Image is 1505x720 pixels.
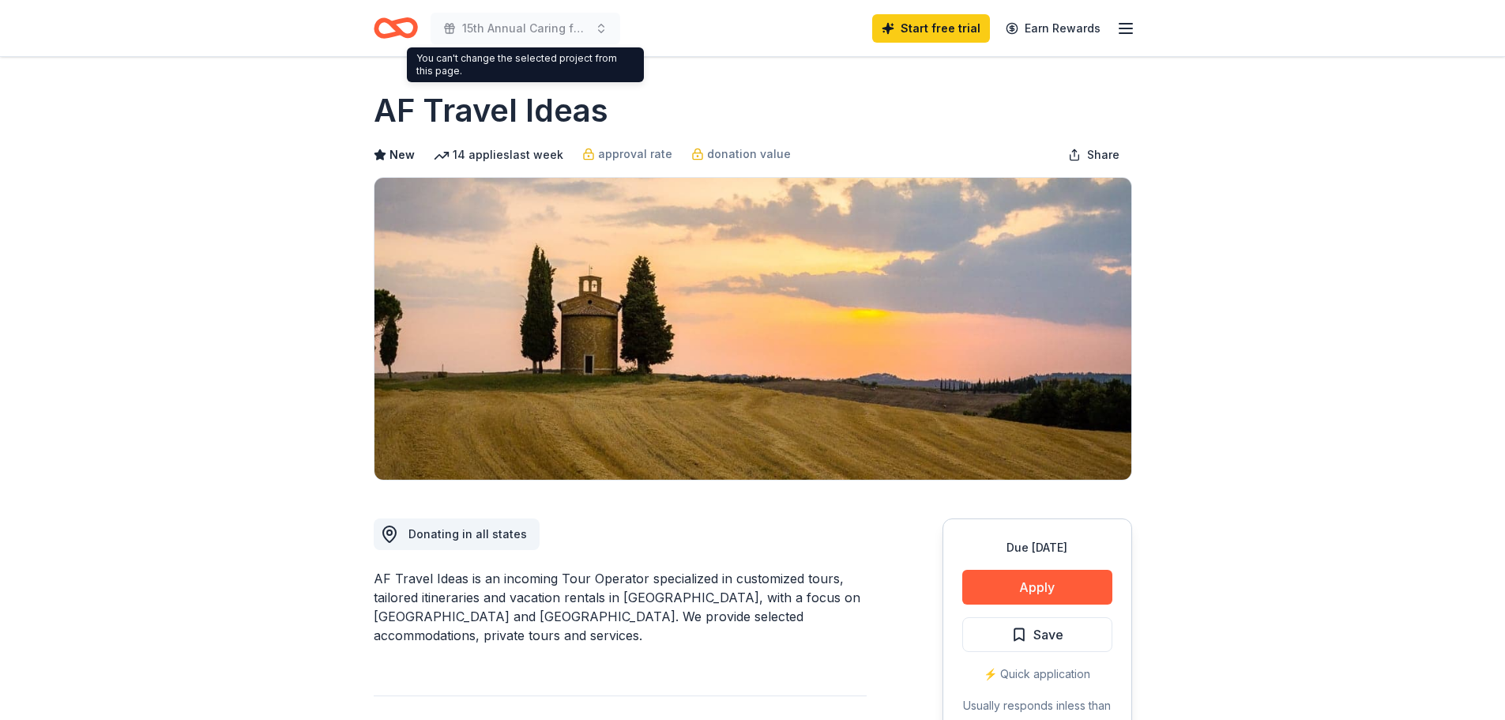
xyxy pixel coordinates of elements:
a: Home [374,9,418,47]
span: Donating in all states [408,527,527,541]
h1: AF Travel Ideas [374,89,608,133]
div: You can't change the selected project from this page. [407,47,644,82]
span: Share [1087,145,1119,164]
div: AF Travel Ideas is an incoming Tour Operator specialized in customized tours, tailored itinerarie... [374,569,867,645]
button: 15th Annual Caring for our Future Medical Scholarship Fundraiser [431,13,620,44]
a: Start free trial [872,14,990,43]
button: Share [1055,139,1132,171]
span: approval rate [598,145,672,164]
span: Save [1033,624,1063,645]
a: donation value [691,145,791,164]
span: New [389,145,415,164]
a: approval rate [582,145,672,164]
a: Earn Rewards [996,14,1110,43]
button: Save [962,617,1112,652]
span: 15th Annual Caring for our Future Medical Scholarship Fundraiser [462,19,589,38]
button: Apply [962,570,1112,605]
img: Image for AF Travel Ideas [374,178,1131,480]
div: 14 applies last week [434,145,563,164]
div: ⚡️ Quick application [962,665,1112,684]
div: Due [DATE] [962,538,1112,557]
span: donation value [707,145,791,164]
